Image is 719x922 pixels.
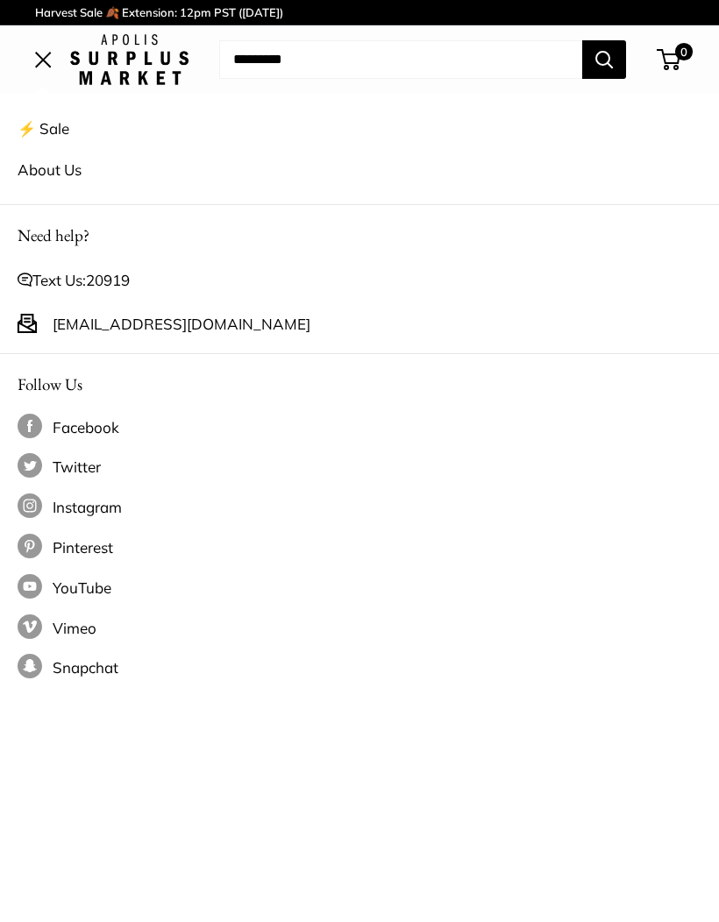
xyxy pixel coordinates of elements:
[219,40,582,79] input: Search...
[658,49,680,70] a: 0
[18,573,701,601] a: Follow us on YouTube
[70,34,189,85] img: Apolis: Surplus Market
[18,493,701,521] a: Follow us on Instagram
[18,613,701,642] a: Follow us on Vimeo
[18,370,701,399] p: Follow Us
[18,453,701,481] a: Follow us on Twitter
[18,654,701,682] a: Follow us on Snapchat
[582,40,626,79] button: Search
[35,53,53,67] button: Open menu
[18,148,701,189] a: About Us
[53,309,310,337] a: [EMAIL_ADDRESS][DOMAIN_NAME]
[18,413,701,441] a: Follow us on Facebook
[18,108,701,149] a: ⚡️ Sale
[18,534,701,562] a: Follow us on Pinterest
[675,43,693,60] span: 0
[18,220,701,249] p: Need help?
[32,266,130,294] span: Text Us:
[86,270,130,288] a: 20919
